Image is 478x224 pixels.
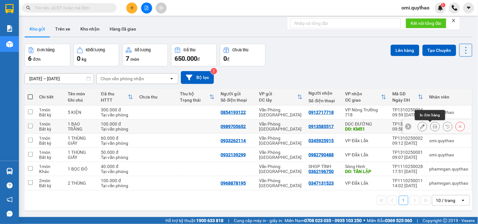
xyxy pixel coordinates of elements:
[68,181,95,186] div: 2 THÙNG
[309,164,339,169] div: SHOP TÌNH
[211,68,217,74] sup: 2
[411,20,441,27] span: Kết nối tổng đài
[345,121,386,126] div: DỌC ĐƯỜNG
[406,18,446,28] button: Kết nối tổng đài
[3,27,43,48] li: VP Văn Phòng [GEOGRAPHIC_DATA]
[345,152,386,157] div: VP Đắk Lắk
[399,196,408,205] button: 1
[436,197,456,204] div: 10 / trang
[309,152,334,157] div: 0982790488
[39,150,62,155] div: 1 món
[342,89,389,105] th: Toggle SortBy
[304,218,362,223] strong: 0708 023 035 - 0935 103 250
[259,178,302,188] div: Văn Phòng [GEOGRAPHIC_DATA]
[452,18,456,23] span: close
[397,4,435,12] span: omi.quythao
[227,57,229,62] span: đ
[234,217,283,224] span: Cung cấp máy in - giấy in:
[39,155,62,160] div: Bất kỳ
[101,126,133,132] div: Tại văn phòng
[156,3,167,14] button: aim
[385,218,412,223] strong: 0369 525 060
[364,219,366,222] span: ⚪️
[181,71,214,84] button: Bộ lọc
[28,55,32,62] span: 6
[429,166,469,171] div: phamngan.quythao
[171,44,217,66] button: Đã thu650.000đ
[39,164,62,169] div: 1 món
[165,217,223,224] span: Hỗ trợ kỹ thuật:
[309,91,339,96] div: Người nhận
[101,76,144,82] div: Chọn văn phòng nhận
[130,6,134,10] span: plus
[39,141,62,146] div: Bất kỳ
[35,4,109,11] input: Tìm tên, số ĐT hoặc mã đơn
[43,27,84,41] li: VP VP Nông Trường 718
[345,107,386,117] div: VP Nông Trường 718
[256,89,306,105] th: Toggle SortBy
[130,57,139,62] span: món
[393,107,423,112] div: TP1310250004
[39,169,62,174] div: Khác
[309,110,334,115] div: 0912717718
[33,57,41,62] span: đơn
[221,98,253,103] div: Số điện thoại
[6,41,13,48] img: warehouse-icon
[101,112,133,117] div: Tại văn phòng
[101,121,133,126] div: 100.000 đ
[50,21,75,36] button: Trên xe
[393,141,423,146] div: 09:12 [DATE]
[223,55,227,62] span: 0
[6,25,13,32] img: solution-icon
[389,89,426,105] th: Toggle SortBy
[393,169,423,174] div: 17:51 [DATE]
[221,110,246,115] div: 0854193122
[75,21,105,36] button: Kho nhận
[221,138,246,143] div: 0933262114
[259,150,302,160] div: Văn Phòng [GEOGRAPHIC_DATA]
[68,121,95,132] div: 1 BAO TRẮNG
[39,178,62,183] div: 2 món
[393,91,418,96] div: Mã GD
[82,57,86,62] span: kg
[345,126,386,132] div: DĐ: KM51
[463,3,474,14] button: caret-down
[169,76,174,81] svg: open
[39,183,62,188] div: Bất kỳ
[98,89,136,105] th: Toggle SortBy
[309,169,334,174] div: 0362196750
[184,48,195,52] div: Đã thu
[101,150,133,155] div: 50.000 đ
[309,181,334,186] div: 0347131523
[5,4,14,14] img: logo-vxr
[259,164,302,174] div: Văn Phòng [GEOGRAPHIC_DATA]
[429,181,469,186] div: phamngan.quythao
[68,110,95,115] div: 5 KIỆN
[393,121,423,126] div: TP1310250003
[221,152,246,157] div: 0932139299
[25,44,70,66] button: Đơn hàng6đơn
[177,89,217,105] th: Toggle SortBy
[285,217,362,224] span: Miền Nam
[101,164,133,169] div: 40.000 đ
[452,5,458,11] img: phone-icon
[6,168,13,175] img: warehouse-icon
[39,107,62,112] div: 1 món
[309,98,339,103] div: Số điện thoại
[466,5,472,11] span: caret-down
[25,74,94,84] input: Select a date range.
[309,124,334,129] div: 0913585517
[101,178,133,183] div: 100.000 đ
[259,107,302,117] div: Văn Phòng [GEOGRAPHIC_DATA]
[461,198,466,203] svg: open
[221,91,253,96] div: Người gửi
[233,48,249,52] div: Chưa thu
[259,91,297,96] div: VP gửi
[393,178,423,183] div: TP1110250011
[259,121,302,132] div: Văn Phòng [GEOGRAPHIC_DATA]
[68,98,95,103] div: Ghi chú
[68,166,95,171] div: 1 BỌC ĐỎ
[101,141,133,146] div: Tại văn phòng
[122,44,168,66] button: Số lượng7món
[291,18,401,28] input: Nhập số tổng đài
